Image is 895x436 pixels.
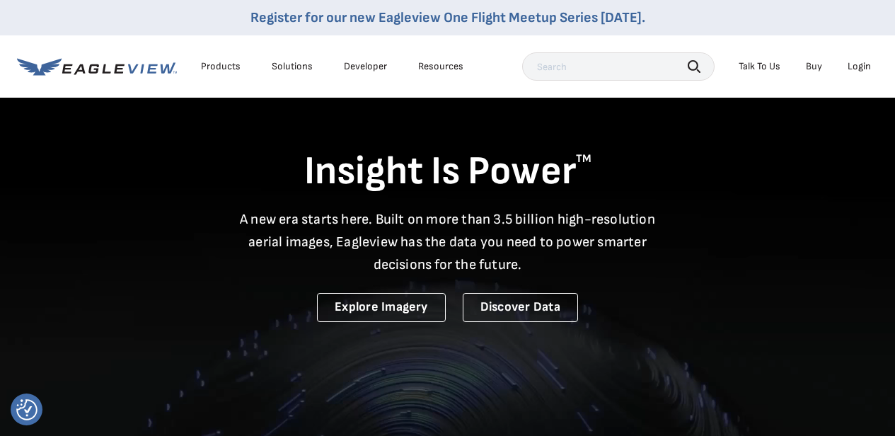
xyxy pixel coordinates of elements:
[231,208,664,276] p: A new era starts here. Built on more than 3.5 billion high-resolution aerial images, Eagleview ha...
[272,60,313,73] div: Solutions
[739,60,780,73] div: Talk To Us
[806,60,822,73] a: Buy
[418,60,463,73] div: Resources
[250,9,645,26] a: Register for our new Eagleview One Flight Meetup Series [DATE].
[317,293,446,322] a: Explore Imagery
[463,293,578,322] a: Discover Data
[848,60,871,73] div: Login
[201,60,241,73] div: Products
[16,399,37,420] img: Revisit consent button
[522,52,715,81] input: Search
[16,399,37,420] button: Consent Preferences
[344,60,387,73] a: Developer
[17,147,878,197] h1: Insight Is Power
[576,152,591,166] sup: TM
